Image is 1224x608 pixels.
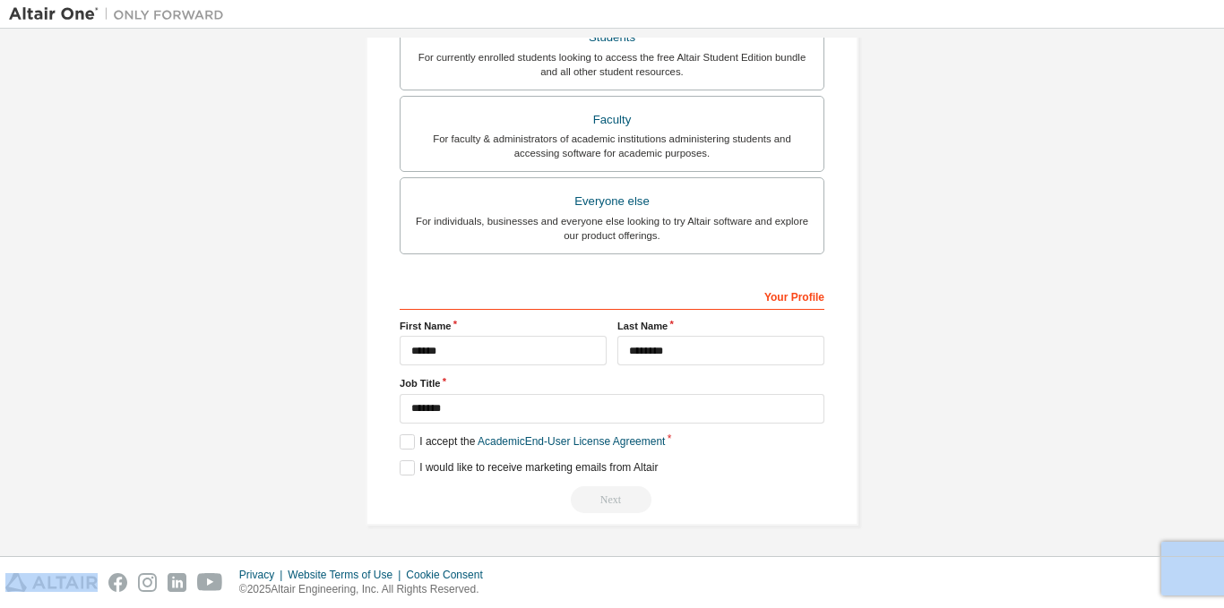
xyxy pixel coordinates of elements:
[400,486,824,513] div: Email already exists
[411,132,813,160] div: For faculty & administrators of academic institutions administering students and accessing softwa...
[406,568,493,582] div: Cookie Consent
[411,189,813,214] div: Everyone else
[400,460,658,475] label: I would like to receive marketing emails from Altair
[617,319,824,333] label: Last Name
[400,434,665,450] label: I accept the
[400,281,824,310] div: Your Profile
[197,573,223,592] img: youtube.svg
[411,25,813,50] div: Students
[400,376,824,390] label: Job Title
[5,573,98,592] img: altair_logo.svg
[478,435,665,448] a: Academic End-User License Agreement
[239,582,494,597] p: © 2025 Altair Engineering, Inc. All Rights Reserved.
[411,107,813,133] div: Faculty
[411,50,813,79] div: For currently enrolled students looking to access the free Altair Student Edition bundle and all ...
[239,568,288,582] div: Privacy
[108,573,127,592] img: facebook.svg
[9,5,233,23] img: Altair One
[288,568,406,582] div: Website Terms of Use
[168,573,186,592] img: linkedin.svg
[400,319,607,333] label: First Name
[138,573,157,592] img: instagram.svg
[411,214,813,243] div: For individuals, businesses and everyone else looking to try Altair software and explore our prod...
